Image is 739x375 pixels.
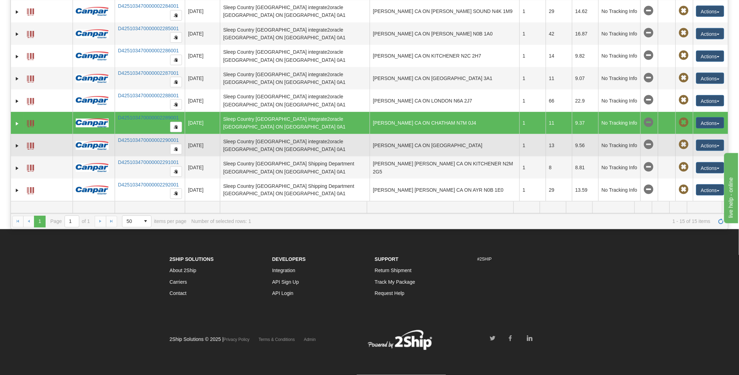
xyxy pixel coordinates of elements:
[76,7,109,16] img: 14 - Canpar
[272,279,299,285] a: API Sign Up
[696,51,724,62] button: Actions
[370,134,519,157] td: [PERSON_NAME] CA ON [GEOGRAPHIC_DATA]
[696,184,724,196] button: Actions
[370,179,519,201] td: [PERSON_NAME] [PERSON_NAME] CA ON AYR N0B 1E0
[170,99,182,110] button: Copy to clipboard
[220,22,370,45] td: Sleep Country [GEOGRAPHIC_DATA] integrate2oracle [GEOGRAPHIC_DATA] ON [GEOGRAPHIC_DATA] 0A1
[51,216,90,228] span: Page of 1
[572,157,598,179] td: 8.81
[220,45,370,67] td: Sleep Country [GEOGRAPHIC_DATA] integrate2oracle [GEOGRAPHIC_DATA] ON [GEOGRAPHIC_DATA] 0A1
[259,337,295,342] a: Terms & Conditions
[696,73,724,84] button: Actions
[220,157,370,179] td: Sleep Country [GEOGRAPHIC_DATA] Shipping Department [GEOGRAPHIC_DATA] ON [GEOGRAPHIC_DATA] 0A1
[375,291,405,296] a: Request Help
[27,5,34,17] a: Label
[572,0,598,23] td: 14.62
[598,112,640,134] td: No Tracking Info
[220,67,370,90] td: Sleep Country [GEOGRAPHIC_DATA] integrate2oracle [GEOGRAPHIC_DATA] ON [GEOGRAPHIC_DATA] 0A1
[598,90,640,112] td: No Tracking Info
[304,337,316,342] a: Admin
[122,216,152,228] span: Page sizes drop down
[76,96,109,105] img: 14 - Canpar
[185,157,220,179] td: [DATE]
[76,52,109,60] img: 14 - Canpar
[192,219,251,224] div: Number of selected rows: 1
[644,95,653,105] span: No Tracking Info
[598,0,640,23] td: No Tracking Info
[65,216,79,227] input: Page 1
[185,112,220,134] td: [DATE]
[272,257,306,262] strong: Developers
[519,0,546,23] td: 1
[14,31,21,38] a: Expand
[644,185,653,195] span: No Tracking Info
[118,70,179,76] a: D425103470000002287001
[370,67,519,90] td: [PERSON_NAME] CA ON [GEOGRAPHIC_DATA] 3A1
[679,28,688,38] span: Pickup Not Assigned
[14,98,21,105] a: Expand
[679,140,688,150] span: Pickup Not Assigned
[185,90,220,112] td: [DATE]
[546,0,572,23] td: 29
[27,184,34,195] a: Label
[76,119,109,127] img: 14 - Canpar
[76,74,109,83] img: 14 - Canpar
[27,72,34,84] a: Label
[170,279,187,285] a: Carriers
[598,157,640,179] td: No Tracking Info
[118,159,179,165] a: D425103470000002291001
[27,117,34,128] a: Label
[546,90,572,112] td: 66
[679,6,688,16] span: Pickup Not Assigned
[76,29,109,38] img: 14 - Canpar
[598,179,640,201] td: No Tracking Info
[598,45,640,67] td: No Tracking Info
[14,165,21,172] a: Expand
[679,73,688,83] span: Pickup Not Assigned
[696,95,724,106] button: Actions
[519,179,546,201] td: 1
[170,268,196,274] a: About 2Ship
[598,134,640,157] td: No Tracking Info
[170,10,182,21] button: Copy to clipboard
[220,179,370,201] td: Sleep Country [GEOGRAPHIC_DATA] Shipping Department [GEOGRAPHIC_DATA] ON [GEOGRAPHIC_DATA] 0A1
[118,3,179,9] a: D425103470000002284001
[220,134,370,157] td: Sleep Country [GEOGRAPHIC_DATA] integrate2oracle [GEOGRAPHIC_DATA] ON [GEOGRAPHIC_DATA] 0A1
[118,26,179,31] a: D425103470000002285001
[572,22,598,45] td: 16.87
[696,162,724,173] button: Actions
[519,22,546,45] td: 1
[170,166,182,177] button: Copy to clipboard
[572,45,598,67] td: 9.82
[14,53,21,60] a: Expand
[644,73,653,83] span: No Tracking Info
[546,22,572,45] td: 42
[185,134,220,157] td: [DATE]
[185,179,220,201] td: [DATE]
[723,152,738,223] iframe: chat widget
[34,216,45,227] span: Page 1
[127,218,136,225] span: 50
[118,48,179,53] a: D425103470000002286001
[185,22,220,45] td: [DATE]
[27,139,34,151] a: Label
[256,219,711,224] span: 1 - 15 of 15 items
[170,257,214,262] strong: 2Ship Solutions
[644,118,653,127] span: No Tracking Info
[370,0,519,23] td: [PERSON_NAME] CA ON [PERSON_NAME] SOUND N4K 1M9
[118,115,179,120] a: D425103470000002289001
[598,67,640,90] td: No Tracking Info
[644,51,653,60] span: No Tracking Info
[76,186,109,195] img: 14 - Canpar
[519,90,546,112] td: 1
[546,45,572,67] td: 14
[696,28,724,39] button: Actions
[185,0,220,23] td: [DATE]
[272,268,295,274] a: Integration
[370,22,519,45] td: [PERSON_NAME] CA ON [PERSON_NAME] N0B 1A0
[185,67,220,90] td: [DATE]
[716,216,727,227] a: Refresh
[370,157,519,179] td: [PERSON_NAME] [PERSON_NAME] CA ON KITCHENER N2M 2G5
[27,28,34,39] a: Label
[572,90,598,112] td: 22.9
